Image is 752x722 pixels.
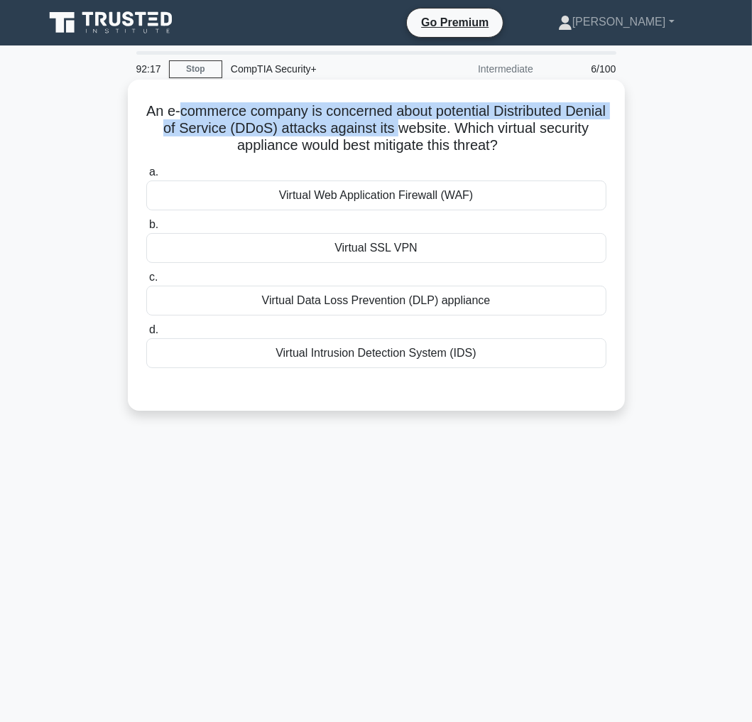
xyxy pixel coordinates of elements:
[524,8,709,36] a: [PERSON_NAME]
[145,102,608,155] h5: An e-commerce company is concerned about potential Distributed Denial of Service (DDoS) attacks a...
[149,218,158,230] span: b.
[146,233,606,263] div: Virtual SSL VPN
[418,55,542,83] div: Intermediate
[413,14,497,31] a: Go Premium
[222,55,418,83] div: CompTIA Security+
[149,323,158,335] span: d.
[146,338,606,368] div: Virtual Intrusion Detection System (IDS)
[542,55,625,83] div: 6/100
[146,286,606,316] div: Virtual Data Loss Prevention (DLP) appliance
[128,55,169,83] div: 92:17
[149,166,158,178] span: a.
[146,180,606,210] div: Virtual Web Application Firewall (WAF)
[169,60,222,78] a: Stop
[149,271,158,283] span: c.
